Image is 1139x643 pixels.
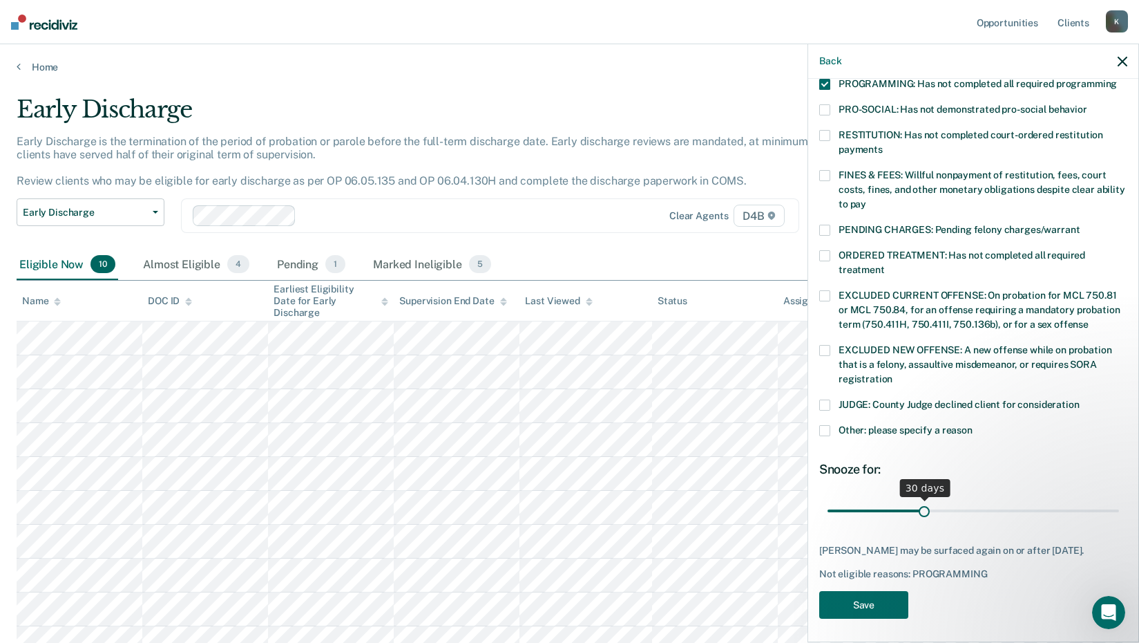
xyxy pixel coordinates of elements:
[274,283,388,318] div: Earliest Eligibility Date for Early Discharge
[839,290,1120,330] span: EXCLUDED CURRENT OFFENSE: On probation for MCL 750.81 or MCL 750.84, for an offense requiring a m...
[839,425,973,436] span: Other: please specify a reason
[1092,596,1125,629] iframe: Intercom live chat
[819,568,1127,580] div: Not eligible reasons: PROGRAMMING
[525,295,592,307] div: Last Viewed
[783,295,848,307] div: Assigned to
[819,591,908,619] button: Save
[839,129,1103,155] span: RESTITUTION: Has not completed court-ordered restitution payments
[227,255,249,273] span: 4
[839,78,1117,89] span: PROGRAMMING: Has not completed all required programming
[839,399,1080,410] span: JUDGE: County Judge declined client for consideration
[839,104,1087,115] span: PRO-SOCIAL: Has not demonstrated pro-social behavior
[819,545,1127,557] div: [PERSON_NAME] may be surfaced again on or after [DATE].
[1106,10,1128,32] div: K
[669,210,728,222] div: Clear agents
[17,250,118,280] div: Eligible Now
[23,207,147,218] span: Early Discharge
[148,295,192,307] div: DOC ID
[140,250,252,280] div: Almost Eligible
[819,462,1127,477] div: Snooze for:
[17,95,871,135] div: Early Discharge
[839,224,1080,235] span: PENDING CHARGES: Pending felony charges/warrant
[839,169,1125,209] span: FINES & FEES: Willful nonpayment of restitution, fees, court costs, fines, and other monetary obl...
[734,205,784,227] span: D4B
[658,295,687,307] div: Status
[274,250,348,280] div: Pending
[819,55,841,67] button: Back
[839,344,1111,384] span: EXCLUDED NEW OFFENSE: A new offense while on probation that is a felony, assaultive misdemeanor, ...
[17,135,838,188] p: Early Discharge is the termination of the period of probation or parole before the full-term disc...
[399,295,506,307] div: Supervision End Date
[90,255,115,273] span: 10
[839,250,1085,275] span: ORDERED TREATMENT: Has not completed all required treatment
[22,295,61,307] div: Name
[370,250,494,280] div: Marked Ineligible
[469,255,491,273] span: 5
[11,15,77,30] img: Recidiviz
[17,61,1122,73] a: Home
[325,255,345,273] span: 1
[900,479,950,497] div: 30 days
